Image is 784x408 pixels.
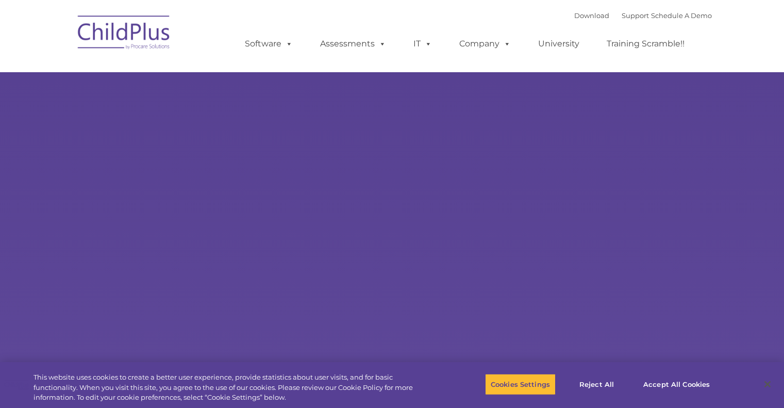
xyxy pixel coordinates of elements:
a: Training Scramble!! [596,34,695,54]
a: Software [235,34,303,54]
img: ChildPlus by Procare Solutions [73,8,176,60]
a: IT [403,34,442,54]
a: Download [574,11,609,20]
a: Company [449,34,521,54]
a: University [528,34,590,54]
button: Accept All Cookies [638,373,715,395]
a: Assessments [310,34,396,54]
button: Close [756,373,779,396]
a: Support [622,11,649,20]
button: Reject All [564,373,629,395]
div: This website uses cookies to create a better user experience, provide statistics about user visit... [34,372,431,403]
button: Cookies Settings [485,373,556,395]
a: Schedule A Demo [651,11,712,20]
font: | [574,11,712,20]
